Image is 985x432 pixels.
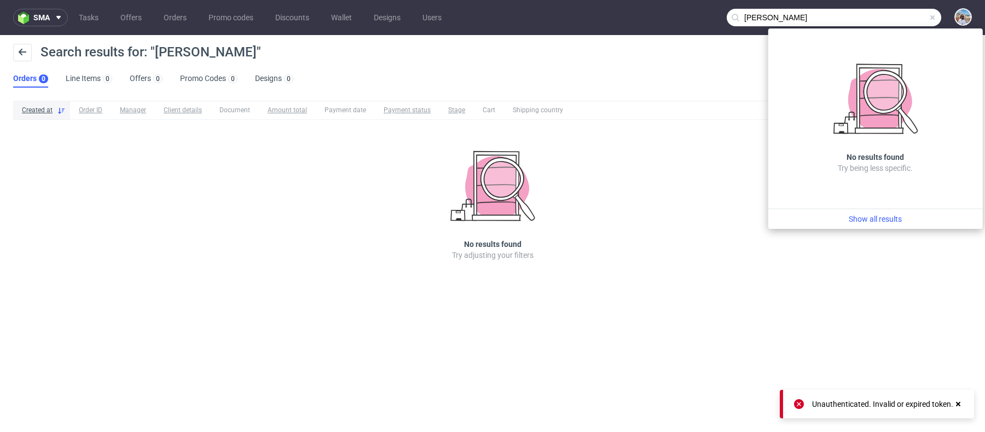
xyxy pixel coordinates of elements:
[164,106,202,115] span: Client details
[464,239,522,250] h3: No results found
[79,106,102,115] span: Order ID
[18,11,33,24] img: logo
[130,70,163,88] a: Offers0
[106,75,109,83] div: 0
[483,106,495,115] span: Cart
[452,250,534,261] p: Try adjusting your filters
[202,9,260,26] a: Promo codes
[812,399,953,410] div: Unauthenticated. Invalid or expired token.
[120,106,146,115] span: Manager
[66,70,112,88] a: Line Items0
[448,106,465,115] span: Stage
[513,106,563,115] span: Shipping country
[114,9,148,26] a: Offers
[72,9,105,26] a: Tasks
[22,106,53,115] span: Created at
[156,75,160,83] div: 0
[325,106,366,115] span: Payment date
[157,9,193,26] a: Orders
[268,106,307,115] span: Amount total
[33,14,50,21] span: sma
[367,9,407,26] a: Designs
[231,75,235,83] div: 0
[13,9,68,26] button: sma
[219,106,250,115] span: Document
[325,9,358,26] a: Wallet
[838,163,913,174] p: Try being less specific.
[180,70,237,88] a: Promo Codes0
[269,9,316,26] a: Discounts
[847,152,904,163] h3: No results found
[255,70,293,88] a: Designs0
[384,106,431,115] span: Payment status
[955,9,971,25] img: Marta Kozłowska
[42,75,45,83] div: 0
[416,9,448,26] a: Users
[287,75,291,83] div: 0
[40,44,261,60] span: Search results for: "[PERSON_NAME]"
[773,214,978,224] a: Show all results
[13,70,48,88] a: Orders0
